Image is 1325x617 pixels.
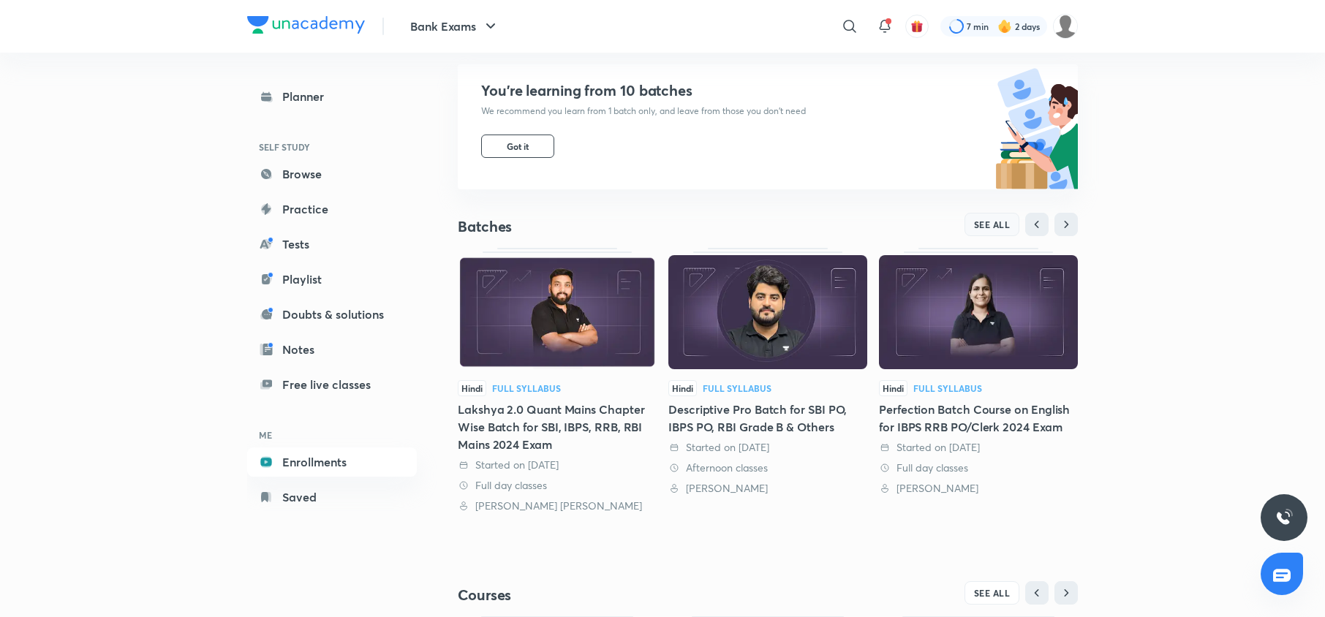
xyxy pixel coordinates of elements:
[668,401,867,436] div: Descriptive Pro Batch for SBI PO, IBPS PO, RBI Grade B & Others
[997,19,1012,34] img: streak
[247,82,417,111] a: Planner
[481,135,554,158] button: Got it
[668,255,867,369] img: Thumbnail
[247,335,417,364] a: Notes
[458,255,657,369] img: Thumbnail
[247,16,365,37] a: Company Logo
[995,64,1078,189] img: batch
[879,401,1078,436] div: Perfection Batch Course on English for IBPS RRB PO/Clerk 2024 Exam
[458,499,657,513] div: Arun Singh Rawat
[458,478,657,493] div: Full day classes
[879,248,1078,496] a: ThumbnailHindiFull SyllabusPerfection Batch Course on English for IBPS RRB PO/Clerk 2024 Exam Sta...
[492,384,561,393] div: Full Syllabus
[247,447,417,477] a: Enrollments
[1053,14,1078,39] img: rohit
[247,370,417,399] a: Free live classes
[458,380,486,396] span: Hindi
[481,82,806,99] h4: You’re learning from 10 batches
[965,213,1020,236] button: SEE ALL
[905,15,929,38] button: avatar
[668,248,867,496] a: ThumbnailHindiFull SyllabusDescriptive Pro Batch for SBI PO, IBPS PO, RBI Grade B & Others Starte...
[668,481,867,496] div: Vishal Parihar
[458,586,768,605] h4: Courses
[879,380,907,396] span: Hindi
[879,481,1078,496] div: Nimisha Bansal
[507,140,529,152] span: Got it
[247,300,417,329] a: Doubts & solutions
[965,581,1020,605] button: SEE ALL
[879,440,1078,455] div: Started on 19 Jun 2023
[247,194,417,224] a: Practice
[458,248,657,513] a: ThumbnailHindiFull SyllabusLakshya 2.0 Quant Mains Chapter Wise Batch for SBI, IBPS, RRB, RBI Mai...
[458,217,768,236] h4: Batches
[974,219,1011,230] span: SEE ALL
[1275,509,1293,526] img: ttu
[401,12,508,41] button: Bank Exams
[974,588,1011,598] span: SEE ALL
[247,159,417,189] a: Browse
[247,16,365,34] img: Company Logo
[247,423,417,447] h6: ME
[668,380,697,396] span: Hindi
[879,255,1078,369] img: Thumbnail
[668,461,867,475] div: Afternoon classes
[247,265,417,294] a: Playlist
[247,482,417,512] a: Saved
[247,135,417,159] h6: SELF STUDY
[703,384,771,393] div: Full Syllabus
[481,105,806,117] p: We recommend you learn from 1 batch only, and leave from those you don’t need
[458,401,657,453] div: Lakshya 2.0 Quant Mains Chapter Wise Batch for SBI, IBPS, RRB, RBI Mains 2024 Exam
[458,458,657,472] div: Started on 11 Apr 2024
[879,461,1078,475] div: Full day classes
[247,230,417,259] a: Tests
[668,440,867,455] div: Started on 21 Oct 2024
[913,384,982,393] div: Full Syllabus
[910,20,924,33] img: avatar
